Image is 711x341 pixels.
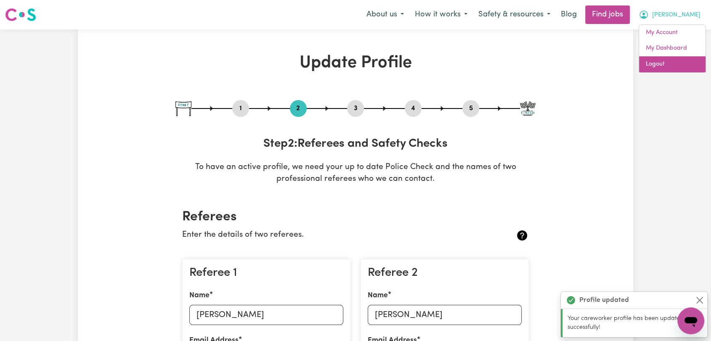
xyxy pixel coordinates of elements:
[639,24,706,73] div: My Account
[677,307,704,334] iframe: Button to launch messaging window
[5,7,36,22] img: Careseekers logo
[633,6,706,24] button: My Account
[368,266,522,280] h3: Referee 2
[568,314,702,332] p: Your careworker profile has been updated successfully!
[361,6,409,24] button: About us
[639,56,706,72] a: Logout
[232,103,249,114] button: Go to step 1
[556,5,582,24] a: Blog
[347,103,364,114] button: Go to step 3
[652,11,700,20] span: [PERSON_NAME]
[409,6,473,24] button: How it works
[175,137,536,151] h3: Step 2 : Referees and Safety Checks
[175,161,536,186] p: To have an active profile, we need your up to date Police Check and the names of two professional...
[639,40,706,56] a: My Dashboard
[189,290,210,301] label: Name
[368,290,388,301] label: Name
[189,266,343,280] h3: Referee 1
[473,6,556,24] button: Safety & resources
[405,103,422,114] button: Go to step 4
[639,25,706,41] a: My Account
[182,209,529,225] h2: Referees
[462,103,479,114] button: Go to step 5
[175,53,536,73] h1: Update Profile
[579,295,629,305] strong: Profile updated
[585,5,630,24] a: Find jobs
[182,229,471,241] p: Enter the details of two referees.
[290,103,307,114] button: Go to step 2
[5,5,36,24] a: Careseekers logo
[695,295,705,305] button: Close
